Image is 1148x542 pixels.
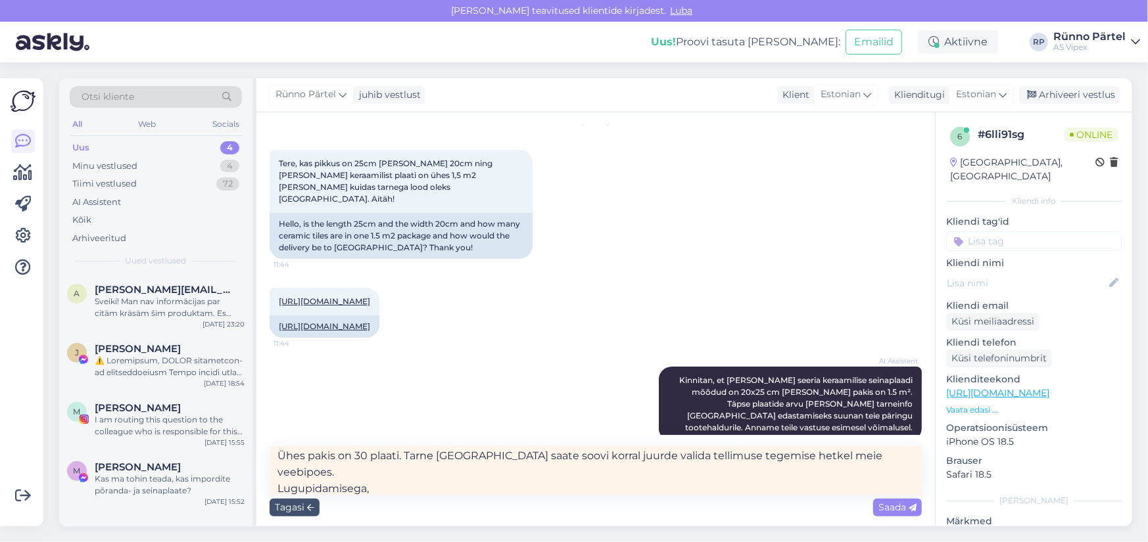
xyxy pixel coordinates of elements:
[956,87,996,102] span: Estonian
[95,355,245,378] div: ⚠️ Loremipsum, DOLOR sitametcon- ad elitseddoeiusm Tempo incidi utlab etdo MAGNA aliquaenim- ad m...
[95,461,181,473] span: Miral Domingotiles
[679,375,915,432] span: Kinnitan, et [PERSON_NAME] seeria keraamilise seinaplaadi mõõdud on 20x25 cm [PERSON_NAME] pakis ...
[869,356,918,366] span: AI Assistent
[95,284,231,296] span: andrejs@amati.lv
[220,160,239,173] div: 4
[777,88,809,102] div: Klient
[821,87,861,102] span: Estonian
[946,299,1122,313] p: Kliendi email
[946,387,1049,399] a: [URL][DOMAIN_NAME]
[203,319,245,329] div: [DATE] 23:20
[1064,127,1118,142] span: Online
[667,5,697,16] span: Luba
[1053,32,1140,53] a: Rünno PärtelAS Vipex
[279,321,370,331] a: [URL][DOMAIN_NAME]
[978,127,1064,143] div: # 6lli91sg
[846,30,902,55] button: Emailid
[72,177,137,191] div: Tiimi vestlused
[126,255,187,267] span: Uued vestlused
[270,213,533,259] div: Hello, is the length 25cm and the width 20cm and how many ceramic tiles are in one 1.5 m2 package...
[946,256,1122,270] p: Kliendi nimi
[946,336,1122,350] p: Kliendi telefon
[204,438,245,447] div: [DATE] 15:55
[946,373,1122,386] p: Klienditeekond
[1019,86,1120,104] div: Arhiveeri vestlus
[946,350,1052,367] div: Küsi telefoninumbrit
[918,30,998,54] div: Aktiivne
[270,499,320,516] div: Tagasi
[878,501,917,513] span: Saada
[274,338,323,348] span: 11:44
[72,214,91,227] div: Kõik
[72,141,89,154] div: Uus
[95,296,245,319] div: Sveiki! Man nav informācijas par citām krāsām šim produktam. Es pārsūtīšu jūsu jautājumu kolēģim,...
[72,196,121,209] div: AI Assistent
[279,296,370,306] a: [URL][DOMAIN_NAME]
[74,407,81,417] span: M
[958,131,963,141] span: 6
[70,116,85,133] div: All
[946,215,1122,229] p: Kliendi tag'id
[1053,42,1126,53] div: AS Vipex
[72,232,126,245] div: Arhiveeritud
[216,177,239,191] div: 72
[946,495,1122,507] div: [PERSON_NAME]
[947,276,1107,290] input: Lisa nimi
[75,348,79,357] span: J
[946,435,1122,449] p: iPhone OS 18.5
[204,497,245,507] div: [DATE] 15:52
[136,116,159,133] div: Web
[946,231,1122,251] input: Lisa tag
[95,402,181,414] span: Miral Domingotiles
[95,473,245,497] div: Kas ma tohin teada, kas impordite põranda- ja seinaplaate?
[270,447,922,495] textarea: Tere. Ühes pakis on 30 plaati. Tarne [GEOGRAPHIC_DATA] saate soovi korral juurde valida tellimuse...
[889,88,945,102] div: Klienditugi
[82,90,134,104] span: Otsi kliente
[946,313,1040,330] div: Küsi meiliaadressi
[946,454,1122,468] p: Brauser
[275,87,336,102] span: Rünno Pärtel
[11,89,36,114] img: Askly Logo
[95,343,181,355] span: Juande Martín Granados
[204,378,245,388] div: [DATE] 18:54
[274,260,323,269] span: 11:44
[950,156,1095,183] div: [GEOGRAPHIC_DATA], [GEOGRAPHIC_DATA]
[354,88,421,102] div: juhib vestlust
[74,288,80,298] span: a
[946,514,1122,528] p: Märkmed
[946,195,1122,207] div: Kliendi info
[1030,33,1048,51] div: RP
[72,160,137,173] div: Minu vestlused
[74,466,81,476] span: M
[946,421,1122,435] p: Operatsioonisüsteem
[279,158,494,204] span: Tere, kas pikkus on 25cm [PERSON_NAME] 20cm ning [PERSON_NAME] keraamilist plaati on ühes 1,5 m2 ...
[651,35,676,48] b: Uus!
[946,468,1122,482] p: Safari 18.5
[651,34,840,50] div: Proovi tasuta [PERSON_NAME]:
[210,116,242,133] div: Socials
[1053,32,1126,42] div: Rünno Pärtel
[220,141,239,154] div: 4
[95,414,245,438] div: I am routing this question to the colleague who is responsible for this topic. The reply might ta...
[946,404,1122,416] p: Vaata edasi ...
